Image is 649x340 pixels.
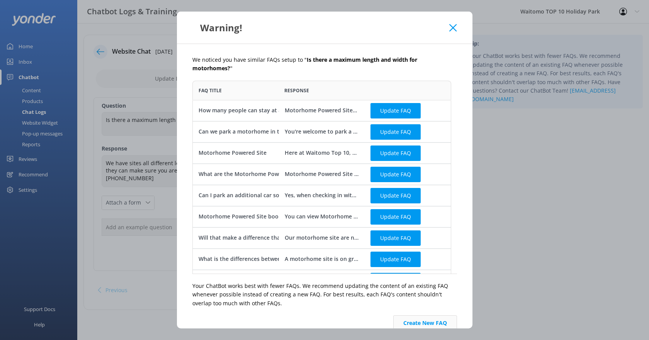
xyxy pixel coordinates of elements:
span: Response [284,87,309,94]
div: Here at Waitomo Top 10, we provide all-weather pads. We have many fantastic spots for you to park... [284,149,359,157]
div: What is the differences between Motorhomes Power Site and Premium Power Site ? [199,255,420,263]
div: Will that make a difference that I have a motor home with a tent for the kids [199,233,401,242]
button: Update FAQ [370,103,421,118]
div: Can we park a motorhome in the premium caravan site [199,127,345,136]
div: row [192,249,451,270]
div: Yes, when checking in with the reception team, inform them that you have an extra vehicle. They w... [284,191,359,200]
div: Motorhome Powered Site guests have access to our communal facilities, including kitchens, bathroo... [284,170,359,178]
button: Update FAQ [370,209,421,224]
div: You can view Motorhome Powered Site pricing and availability online at [URL][DOMAIN_NAME]. [284,212,359,221]
div: row [192,206,451,227]
span: FAQ Title [199,87,222,94]
button: Update FAQ [370,145,421,161]
button: Update FAQ [370,273,421,288]
div: How many people can stay at a Motorhome Powered Site [199,106,351,115]
div: Motorhome Powered Site [199,149,267,157]
div: row [192,100,451,121]
div: Can I park an additional car somewhere in the park when I came with a campervan? [199,191,419,200]
div: Our motorhome site are not made for tents as they are gravel pads. You will need to book either a... [284,233,359,242]
button: Close [449,24,457,32]
div: row [192,227,451,249]
p: Your ChatBot works best with fewer FAQs. We recommend updating the content of an existing FAQ whe... [192,282,457,308]
div: What are the Motorhome Powered Site facilities [199,170,326,178]
div: row [192,270,451,291]
div: A motorhome site is on gravel. Suited for for self contained vans and campervans. Premium sites a... [284,255,359,263]
div: row [192,164,451,185]
div: Warning! [192,21,450,34]
p: We noticed you have similar FAQs setup to " " [192,56,457,73]
b: Is there a maximum length and width for motorhomes? [192,56,417,72]
div: grid [192,100,451,274]
div: row [192,142,451,164]
button: Create New FAQ [393,315,457,331]
button: Update FAQ [370,188,421,203]
button: Update FAQ [370,166,421,182]
div: row [192,121,451,142]
div: Motorhome Powered Sites can accommodate up to 6 guests per site. Visit [URL][DOMAIN_NAME]. [284,106,359,115]
div: Motorhome Powered Site bookings and availability [199,212,334,221]
div: row [192,185,451,206]
button: Update FAQ [370,230,421,245]
button: Update FAQ [370,251,421,267]
button: Update FAQ [370,124,421,139]
div: You're welcome to park a motorhome in the Premium Caravan Site. [284,127,359,136]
